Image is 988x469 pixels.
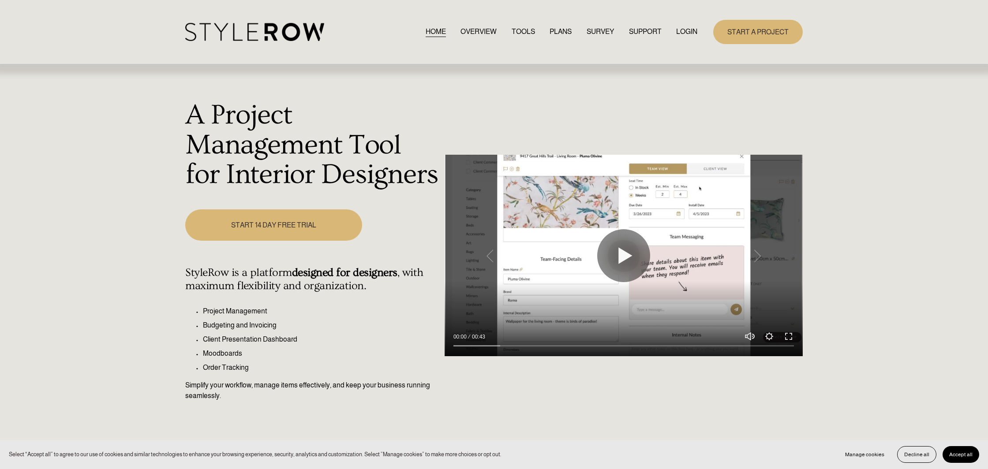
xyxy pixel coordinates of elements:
button: Decline all [897,446,936,463]
a: PLANS [550,26,572,38]
p: Budgeting and Invoicing [203,320,440,331]
h1: A Project Management Tool for Interior Designers [185,100,440,190]
a: folder dropdown [629,26,662,38]
a: START A PROJECT [713,20,803,44]
span: SUPPORT [629,26,662,37]
img: StyleRow [185,23,324,41]
p: Select “Accept all” to agree to our use of cookies and similar technologies to enhance your brows... [9,450,501,458]
p: Client Presentation Dashboard [203,334,440,345]
p: Simplify your workflow, manage items effectively, and keep your business running seamlessly. [185,380,440,401]
div: Duration [469,332,487,341]
button: Manage cookies [838,446,891,463]
p: Moodboards [203,348,440,359]
strong: designed for designers [292,266,397,279]
span: Accept all [949,451,973,458]
span: Decline all [904,451,929,458]
input: Seek [453,343,794,349]
a: OVERVIEW [460,26,497,38]
a: HOME [426,26,446,38]
a: TOOLS [512,26,535,38]
span: Manage cookies [845,451,884,458]
div: Current time [453,332,469,341]
a: LOGIN [676,26,697,38]
button: Accept all [943,446,979,463]
p: Project Management [203,306,440,316]
a: SURVEY [587,26,614,38]
h4: StyleRow is a platform , with maximum flexibility and organization. [185,266,440,293]
a: START 14 DAY FREE TRIAL [185,209,362,241]
p: Order Tracking [203,362,440,373]
button: Play [597,229,650,282]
